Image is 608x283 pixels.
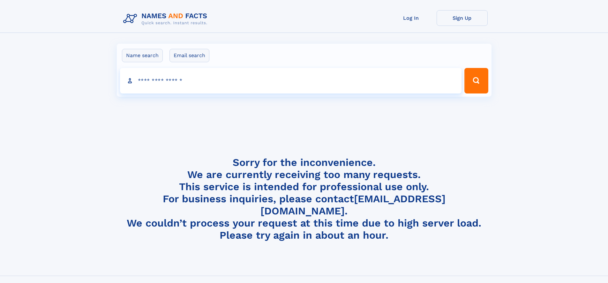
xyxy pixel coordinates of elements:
[386,10,437,26] a: Log In
[122,49,163,62] label: Name search
[437,10,488,26] a: Sign Up
[260,193,446,217] a: [EMAIL_ADDRESS][DOMAIN_NAME]
[169,49,209,62] label: Email search
[464,68,488,93] button: Search Button
[121,10,213,27] img: Logo Names and Facts
[120,68,462,93] input: search input
[121,156,488,242] h4: Sorry for the inconvenience. We are currently receiving too many requests. This service is intend...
